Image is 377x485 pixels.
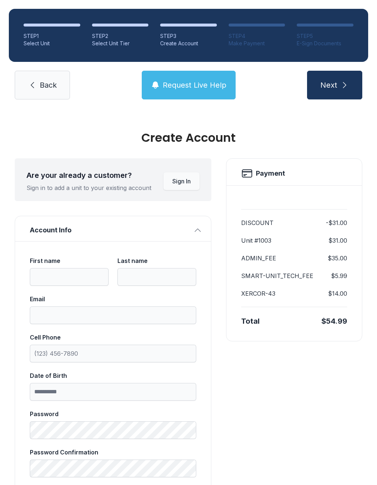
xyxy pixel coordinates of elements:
[15,132,362,144] div: Create Account
[297,32,353,40] div: STEP 5
[321,316,347,326] div: $54.99
[172,177,191,186] span: Sign In
[30,410,196,418] div: Password
[160,32,217,40] div: STEP 3
[241,254,276,263] dt: ADMIN_FEE
[163,80,226,90] span: Request Live Help
[92,40,149,47] div: Select Unit Tier
[241,218,274,227] dt: DISCOUNT
[320,80,337,90] span: Next
[24,40,80,47] div: Select Unit
[297,40,353,47] div: E-Sign Documents
[241,236,271,245] dt: Unit #1003
[30,421,196,439] input: Password
[30,268,109,286] input: First name
[30,256,109,265] div: First name
[30,225,190,235] span: Account Info
[30,306,196,324] input: Email
[328,254,347,263] dd: $35.00
[30,345,196,362] input: Cell Phone
[27,183,151,192] div: Sign in to add a unit to your existing account
[256,168,285,179] h2: Payment
[117,268,196,286] input: Last name
[326,218,347,227] dd: -$31.00
[92,32,149,40] div: STEP 2
[30,295,196,303] div: Email
[241,316,260,326] div: Total
[30,448,196,457] div: Password Confirmation
[30,460,196,477] input: Password Confirmation
[30,333,196,342] div: Cell Phone
[27,170,151,180] div: Are your already a customer?
[331,271,347,280] dd: $5.99
[40,80,57,90] span: Back
[229,32,285,40] div: STEP 4
[117,256,196,265] div: Last name
[328,236,347,245] dd: $31.00
[15,216,211,241] button: Account Info
[241,289,275,298] dt: XERCOR-43
[30,371,196,380] div: Date of Birth
[328,289,347,298] dd: $14.00
[229,40,285,47] div: Make Payment
[160,40,217,47] div: Create Account
[24,32,80,40] div: STEP 1
[241,271,313,280] dt: SMART-UNIT_TECH_FEE
[30,383,196,401] input: Date of Birth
